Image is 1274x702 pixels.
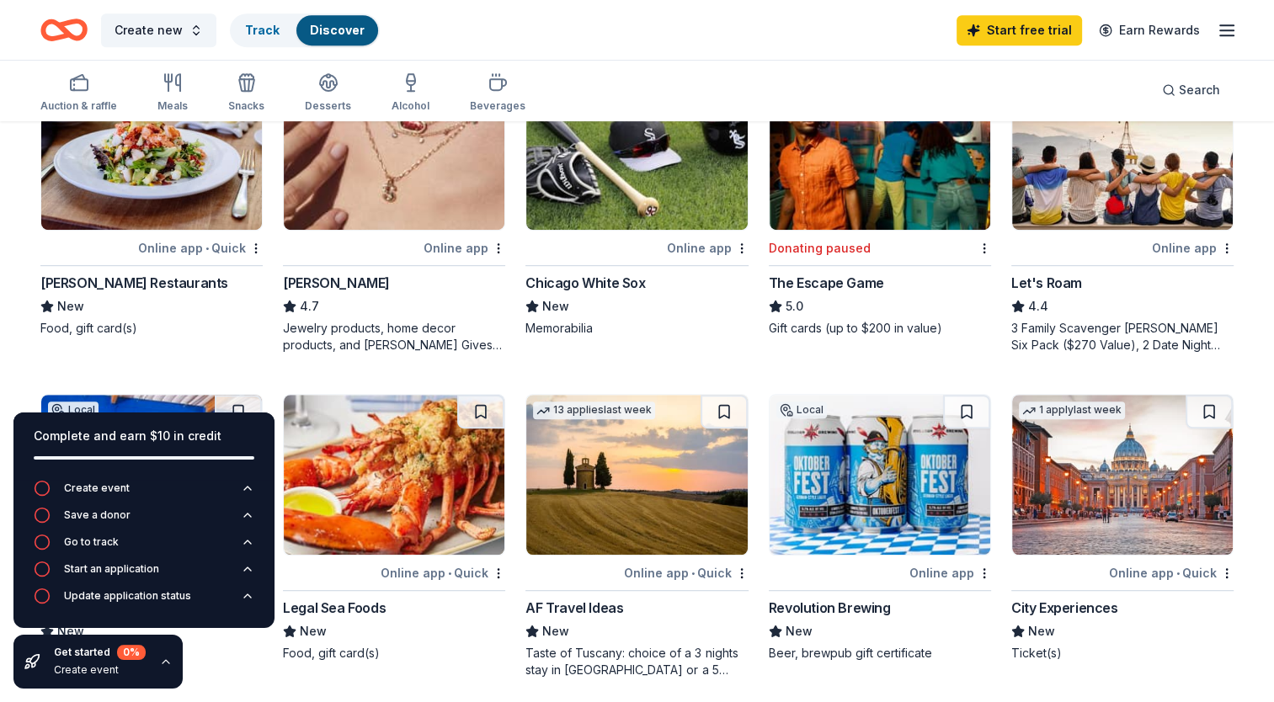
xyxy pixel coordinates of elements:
[115,20,183,40] span: Create new
[157,66,188,121] button: Meals
[525,69,748,337] a: Image for Chicago White Sox1 applylast weekLocalOnline appChicago White SoxNewMemorabilia
[283,598,386,618] div: Legal Sea Foods
[230,13,380,47] button: TrackDiscover
[283,273,390,293] div: [PERSON_NAME]
[40,10,88,50] a: Home
[1028,296,1048,316] span: 4.4
[40,66,117,121] button: Auction & raffle
[305,99,351,113] div: Desserts
[117,645,146,660] div: 0 %
[284,395,504,555] img: Image for Legal Sea Foods
[283,394,505,662] a: Image for Legal Sea FoodsOnline app•QuickLegal Sea FoodsNewFood, gift card(s)
[64,508,131,522] div: Save a donor
[624,562,749,583] div: Online app Quick
[34,507,254,534] button: Save a donor
[1011,598,1118,618] div: City Experiences
[769,394,991,662] a: Image for Revolution BrewingLocalOnline appRevolution BrewingNewBeer, brewpub gift certificate
[470,99,525,113] div: Beverages
[228,66,264,121] button: Snacks
[770,395,990,555] img: Image for Revolution Brewing
[448,566,451,580] span: •
[40,69,263,337] a: Image for Cameron Mitchell Restaurants3 applieslast weekOnline app•Quick[PERSON_NAME] Restaurants...
[64,481,130,495] div: Create event
[786,621,813,641] span: New
[54,663,146,677] div: Create event
[525,394,748,678] a: Image for AF Travel Ideas13 applieslast weekOnline app•QuickAF Travel IdeasNewTaste of Tuscany: c...
[283,320,505,354] div: Jewelry products, home decor products, and [PERSON_NAME] Gives Back event in-store or online (or ...
[300,296,319,316] span: 4.7
[1179,80,1220,100] span: Search
[157,99,188,113] div: Meals
[34,534,254,561] button: Go to track
[770,70,990,230] img: Image for The Escape Game
[525,320,748,337] div: Memorabilia
[40,99,117,113] div: Auction & raffle
[667,237,749,258] div: Online app
[1011,645,1234,662] div: Ticket(s)
[525,273,645,293] div: Chicago White Sox
[40,320,263,337] div: Food, gift card(s)
[1109,562,1234,583] div: Online app Quick
[41,395,262,555] img: Image for Sky High Sports
[1019,402,1125,419] div: 1 apply last week
[769,598,891,618] div: Revolution Brewing
[305,66,351,121] button: Desserts
[205,242,209,255] span: •
[1152,237,1234,258] div: Online app
[284,70,504,230] img: Image for Kendra Scott
[300,621,327,641] span: New
[909,562,991,583] div: Online app
[228,99,264,113] div: Snacks
[957,15,1082,45] a: Start free trial
[1011,273,1082,293] div: Let's Roam
[526,395,747,555] img: Image for AF Travel Ideas
[283,645,505,662] div: Food, gift card(s)
[526,70,747,230] img: Image for Chicago White Sox
[542,296,569,316] span: New
[424,237,505,258] div: Online app
[54,645,146,660] div: Get started
[776,402,827,418] div: Local
[769,69,991,337] a: Image for The Escape GameTop ratedDonating pausedThe Escape Game5.0Gift cards (up to $200 in value)
[525,645,748,678] div: Taste of Tuscany: choice of a 3 nights stay in [GEOGRAPHIC_DATA] or a 5 night stay in [GEOGRAPHIC...
[40,394,263,662] a: Image for Sky High SportsLocalOnline app•QuickSky High SportsNewGift certificate(s)
[1149,73,1234,107] button: Search
[1089,15,1210,45] a: Earn Rewards
[691,566,695,580] span: •
[310,23,365,37] a: Discover
[101,13,216,47] button: Create new
[1176,566,1180,580] span: •
[769,320,991,337] div: Gift cards (up to $200 in value)
[533,402,655,419] div: 13 applies last week
[34,588,254,614] button: Update application status
[769,273,884,293] div: The Escape Game
[138,237,263,258] div: Online app Quick
[40,273,228,293] div: [PERSON_NAME] Restaurants
[41,70,262,230] img: Image for Cameron Mitchell Restaurants
[470,66,525,121] button: Beverages
[245,23,280,37] a: Track
[1012,395,1233,555] img: Image for City Experiences
[1011,394,1234,662] a: Image for City Experiences1 applylast weekOnline app•QuickCity ExperiencesNewTicket(s)
[786,296,803,316] span: 5.0
[34,480,254,507] button: Create event
[34,426,254,446] div: Complete and earn $10 in credit
[64,535,119,549] div: Go to track
[283,69,505,354] a: Image for Kendra ScottTop rated10 applieslast weekOnline app[PERSON_NAME]4.7Jewelry products, hom...
[1011,320,1234,354] div: 3 Family Scavenger [PERSON_NAME] Six Pack ($270 Value), 2 Date Night Scavenger [PERSON_NAME] Two ...
[392,99,429,113] div: Alcohol
[1028,621,1055,641] span: New
[34,561,254,588] button: Start an application
[769,645,991,662] div: Beer, brewpub gift certificate
[1012,70,1233,230] img: Image for Let's Roam
[64,562,159,576] div: Start an application
[392,66,429,121] button: Alcohol
[769,238,871,258] div: Donating paused
[1011,69,1234,354] a: Image for Let's Roam3 applieslast weekOnline appLet's Roam4.43 Family Scavenger [PERSON_NAME] Six...
[57,296,84,316] span: New
[525,598,623,618] div: AF Travel Ideas
[64,589,191,603] div: Update application status
[542,621,569,641] span: New
[381,562,505,583] div: Online app Quick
